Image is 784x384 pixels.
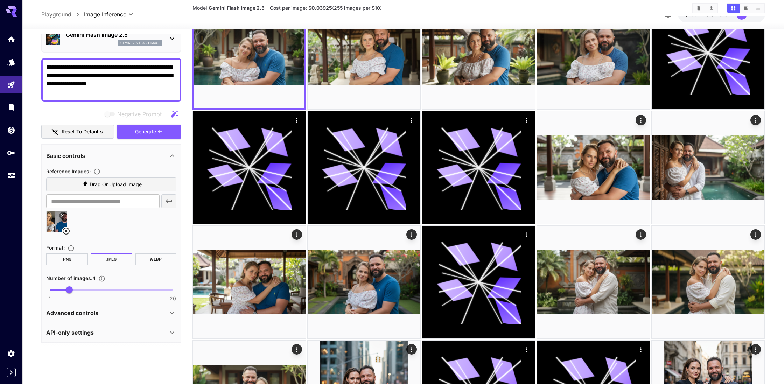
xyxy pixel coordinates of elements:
[751,115,761,125] div: Actions
[91,168,103,175] button: Upload a reference image to guide the result. This is needed for Image-to-Image or Inpainting. Su...
[209,5,265,11] b: Gemini Flash Image 2.5
[193,226,306,338] img: Z
[692,3,718,13] div: Clear ImagesDownload All
[740,4,752,13] button: Show images in video view
[693,4,705,13] button: Clear Images
[308,226,420,338] img: Z
[311,5,332,11] b: 0.03925
[103,110,167,118] span: Negative prompts are not compatible with the selected model.
[266,4,268,12] p: ·
[46,253,88,265] button: PNG
[270,5,382,11] span: Cost per image: $ (255 images per $10)
[65,245,77,252] button: Choose the file format for the output image.
[46,328,94,337] p: API-only settings
[7,58,15,67] div: Models
[46,147,176,164] div: Basic controls
[192,5,265,11] span: Model:
[117,125,181,139] button: Generate
[66,30,162,39] p: Gemini Flash Image 2.5
[652,111,764,224] img: Z
[41,10,84,19] nav: breadcrumb
[7,126,15,134] div: Wallet
[117,110,162,118] span: Negative Prompt
[537,226,650,338] img: Z
[46,152,85,160] p: Basic controls
[636,344,646,355] div: Actions
[90,180,142,189] span: Drag or upload image
[521,229,532,240] div: Actions
[49,295,51,302] span: 1
[7,148,15,157] div: API Keys
[120,41,160,46] p: gemini_2_5_flash_image
[46,305,176,321] div: Advanced controls
[46,168,91,174] span: Reference Images :
[407,344,417,355] div: Actions
[7,171,15,180] div: Usage
[685,12,706,18] span: $293.79
[46,324,176,341] div: API-only settings
[636,115,646,125] div: Actions
[751,229,761,240] div: Actions
[292,344,302,355] div: Actions
[135,127,156,136] span: Generate
[41,10,71,19] a: Playground
[46,309,98,317] p: Advanced controls
[521,115,532,125] div: Actions
[751,344,761,355] div: Actions
[170,295,176,302] span: 20
[96,275,108,282] button: Specify how many images to generate in a single request. Each image generation will be charged se...
[135,253,177,265] button: WEBP
[7,349,15,358] div: Settings
[46,28,176,49] div: Gemini Flash Image 2.5gemini_2_5_flash_image
[652,226,764,338] img: Z
[407,115,417,125] div: Actions
[7,35,15,44] div: Home
[292,115,302,125] div: Actions
[537,111,650,224] img: Z
[636,229,646,240] div: Actions
[727,4,740,13] button: Show images in grid view
[7,103,15,112] div: Library
[41,125,114,139] button: Reset to defaults
[46,245,65,251] span: Format :
[706,12,731,18] span: credits left
[752,4,764,13] button: Show images in list view
[84,10,126,19] span: Image Inference
[7,368,16,377] button: Expand sidebar
[46,177,176,192] label: Drag or upload image
[407,229,417,240] div: Actions
[91,253,132,265] button: JPEG
[521,344,532,355] div: Actions
[292,229,302,240] div: Actions
[705,4,717,13] button: Download All
[727,3,765,13] div: Show images in grid viewShow images in video viewShow images in list view
[7,81,15,89] div: Playground
[46,275,96,281] span: Number of images : 4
